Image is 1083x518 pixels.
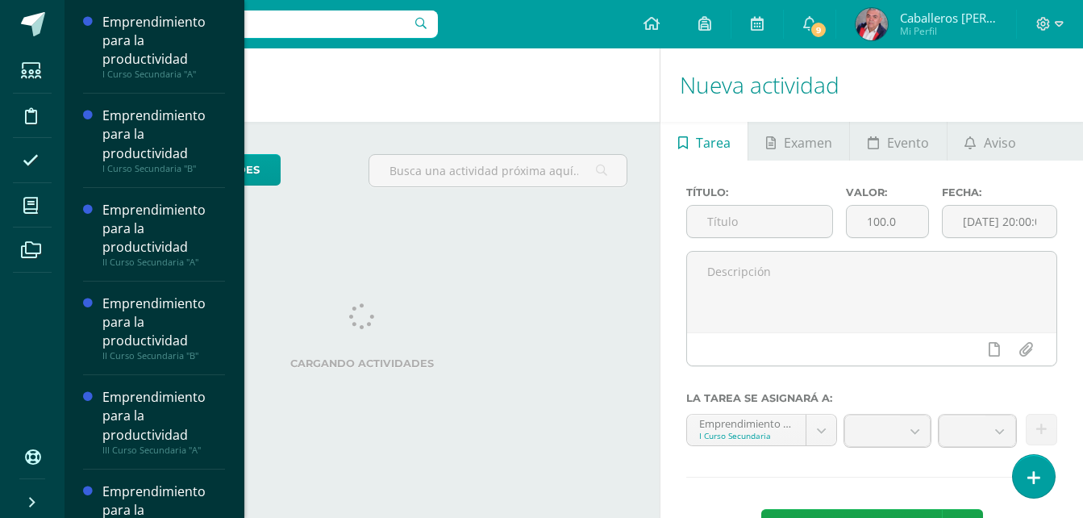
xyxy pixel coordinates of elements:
[699,430,794,441] div: I Curso Secundaria
[784,123,832,162] span: Examen
[102,388,225,444] div: Emprendimiento para la productividad
[748,122,849,161] a: Examen
[696,123,731,162] span: Tarea
[102,163,225,174] div: I Curso Secundaria "B"
[810,21,827,39] span: 9
[75,10,438,38] input: Busca un usuario...
[948,122,1034,161] a: Aviso
[850,122,946,161] a: Evento
[680,48,1064,122] h1: Nueva actividad
[686,392,1057,404] label: La tarea se asignará a:
[943,206,1056,237] input: Fecha de entrega
[369,155,627,186] input: Busca una actividad próxima aquí...
[984,123,1016,162] span: Aviso
[847,206,928,237] input: Puntos máximos
[856,8,888,40] img: 718472c83144e4d062e4550837bf6643.png
[900,24,997,38] span: Mi Perfil
[687,415,836,445] a: Emprendimiento para la productividad 'A'I Curso Secundaria
[660,122,748,161] a: Tarea
[900,10,997,26] span: Caballeros [PERSON_NAME]
[686,186,833,198] label: Título:
[102,257,225,268] div: II Curso Secundaria "A"
[887,123,929,162] span: Evento
[102,295,225,361] a: Emprendimiento para la productividadII Curso Secundaria "B"
[97,357,627,370] label: Cargando actividades
[102,295,225,350] div: Emprendimiento para la productividad
[102,201,225,268] a: Emprendimiento para la productividadII Curso Secundaria "A"
[846,186,929,198] label: Valor:
[102,107,225,162] div: Emprendimiento para la productividad
[102,13,225,80] a: Emprendimiento para la productividadI Curso Secundaria "A"
[699,415,794,430] div: Emprendimiento para la productividad 'A'
[102,201,225,257] div: Emprendimiento para la productividad
[102,388,225,455] a: Emprendimiento para la productividadIII Curso Secundaria "A"
[102,13,225,69] div: Emprendimiento para la productividad
[102,107,225,173] a: Emprendimiento para la productividadI Curso Secundaria "B"
[942,186,1057,198] label: Fecha:
[687,206,832,237] input: Título
[102,69,225,80] div: I Curso Secundaria "A"
[102,350,225,361] div: II Curso Secundaria "B"
[102,445,225,456] div: III Curso Secundaria "A"
[84,48,640,122] h1: Actividades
